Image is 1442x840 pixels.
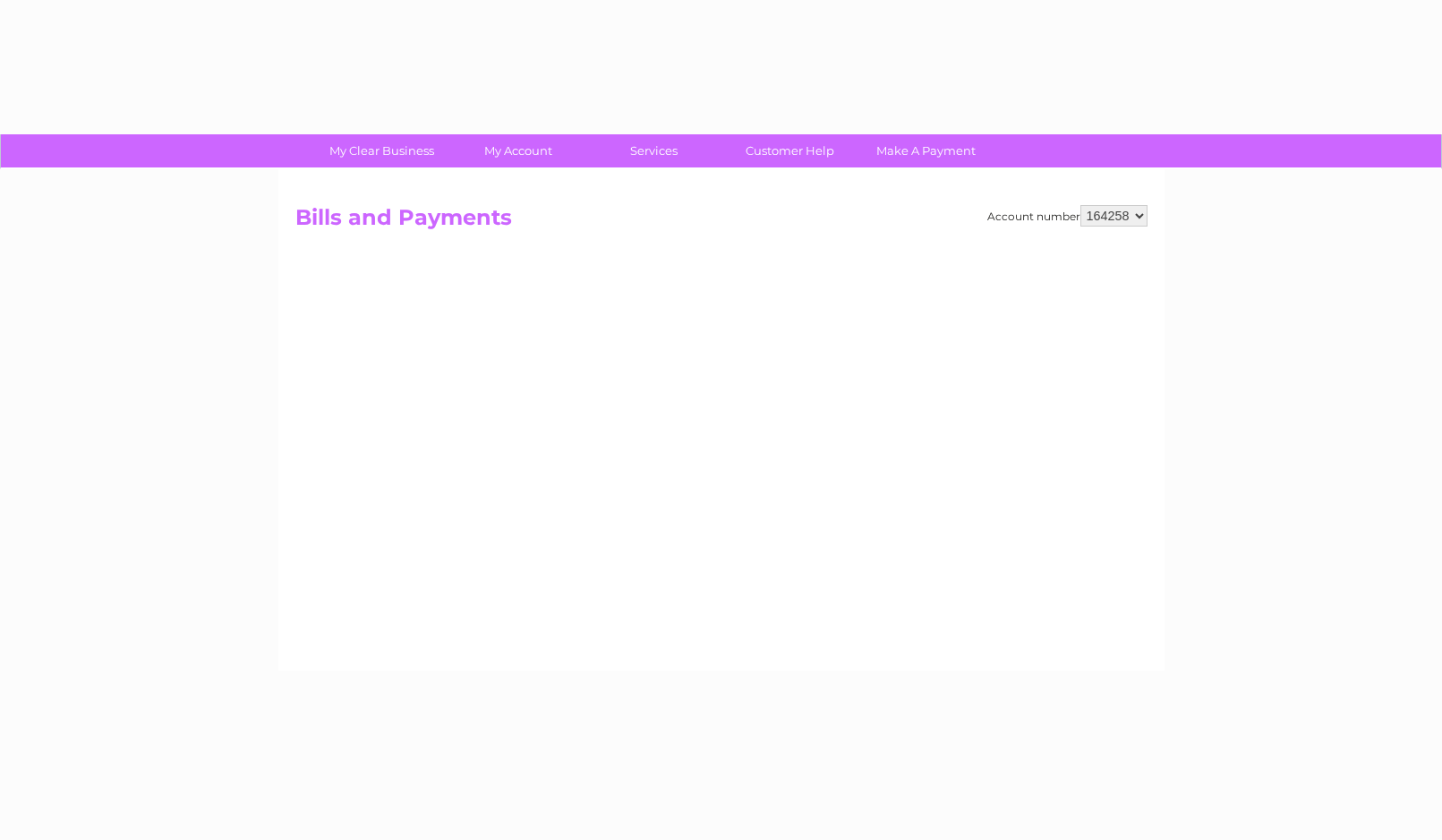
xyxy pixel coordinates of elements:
[716,134,864,167] a: Customer Help
[308,134,456,167] a: My Clear Business
[580,134,728,167] a: Services
[444,134,592,167] a: My Account
[852,134,1000,167] a: Make A Payment
[987,205,1148,227] div: Account number
[295,205,1148,239] h2: Bills and Payments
